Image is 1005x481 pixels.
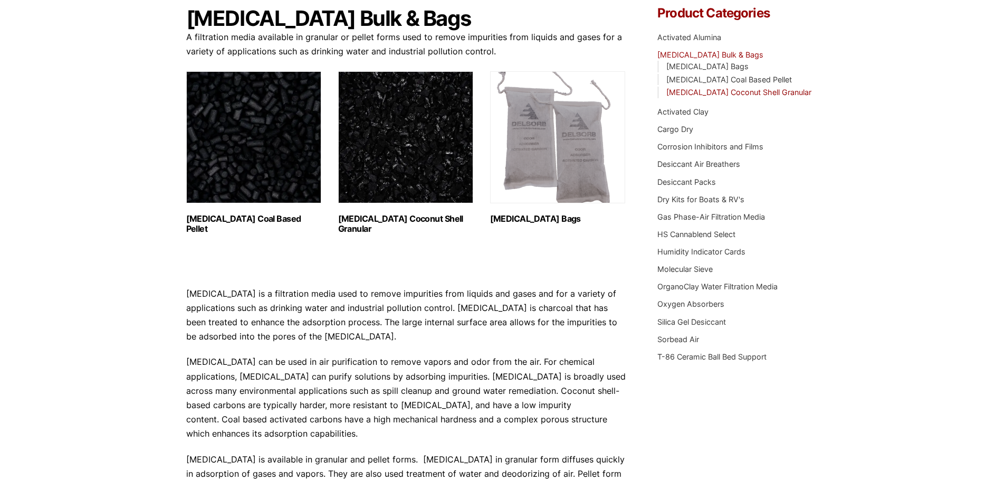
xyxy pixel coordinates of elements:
a: OrganoClay Water Filtration Media [657,282,778,291]
a: Visit product category Activated Carbon Coal Based Pellet [186,71,321,234]
h4: Product Categories [657,7,819,20]
a: Activated Clay [657,107,709,116]
p: A filtration media available in granular or pellet forms used to remove impurities from liquids a... [186,30,626,59]
a: [MEDICAL_DATA] Bags [666,62,749,71]
a: Desiccant Air Breathers [657,159,740,168]
a: Corrosion Inhibitors and Films [657,142,763,151]
a: [MEDICAL_DATA] Bulk & Bags [657,50,763,59]
a: [MEDICAL_DATA] Coal Based Pellet [666,75,792,84]
a: Sorbead Air [657,335,699,344]
h1: [MEDICAL_DATA] Bulk & Bags [186,7,626,30]
a: Dry Kits for Boats & RV's [657,195,744,204]
img: Activated Carbon Bags [490,71,625,203]
a: Cargo Dry [657,125,693,134]
p: [MEDICAL_DATA] is a filtration media used to remove impurities from liquids and gases and for a v... [186,287,626,344]
a: Humidity Indicator Cards [657,247,745,256]
p: [MEDICAL_DATA] can be used in air purification to remove vapors and odor from the air. For chemic... [186,355,626,441]
h2: [MEDICAL_DATA] Coconut Shell Granular [338,214,473,234]
a: Visit product category Activated Carbon Coconut Shell Granular [338,71,473,234]
a: Desiccant Packs [657,177,716,186]
a: Molecular Sieve [657,265,713,273]
a: Oxygen Absorbers [657,299,724,308]
a: T-86 Ceramic Ball Bed Support [657,352,767,361]
a: Gas Phase-Air Filtration Media [657,212,765,221]
a: Silica Gel Desiccant [657,317,726,326]
a: Activated Alumina [657,33,721,42]
img: Activated Carbon Coal Based Pellet [186,71,321,203]
a: [MEDICAL_DATA] Coconut Shell Granular [666,88,811,97]
img: Activated Carbon Coconut Shell Granular [338,71,473,203]
a: Visit product category Activated Carbon Bags [490,71,625,224]
h2: [MEDICAL_DATA] Coal Based Pellet [186,214,321,234]
h2: [MEDICAL_DATA] Bags [490,214,625,224]
a: HS Cannablend Select [657,230,735,239]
